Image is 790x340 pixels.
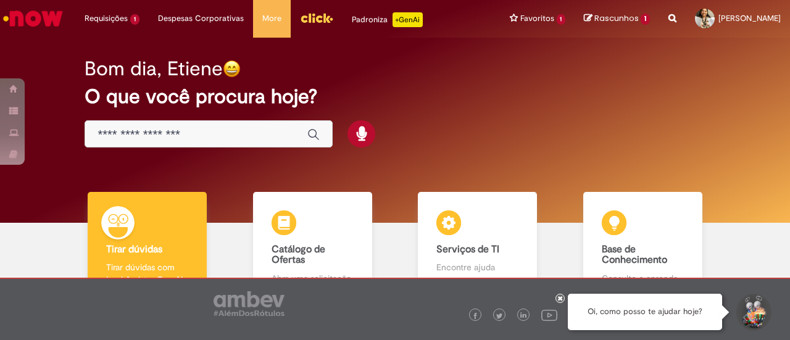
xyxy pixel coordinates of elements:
[641,14,650,25] span: 1
[436,243,499,255] b: Serviços de TI
[584,13,650,25] a: Rascunhos
[436,261,518,273] p: Encontre ajuda
[272,243,325,267] b: Catálogo de Ofertas
[734,294,771,331] button: Iniciar Conversa de Suporte
[1,6,65,31] img: ServiceNow
[472,313,478,319] img: logo_footer_facebook.png
[496,313,502,319] img: logo_footer_twitter.png
[158,12,244,25] span: Despesas Corporativas
[272,272,354,284] p: Abra uma solicitação
[130,14,139,25] span: 1
[85,12,128,25] span: Requisições
[557,14,566,25] span: 1
[393,12,423,27] p: +GenAi
[594,12,639,24] span: Rascunhos
[85,86,705,107] h2: O que você procura hoje?
[300,9,333,27] img: click_logo_yellow_360x200.png
[520,12,554,25] span: Favoritos
[106,261,188,286] p: Tirar dúvidas com Lupi Assist e Gen Ai
[718,13,781,23] span: [PERSON_NAME]
[602,272,684,284] p: Consulte e aprenda
[65,192,230,299] a: Tirar dúvidas Tirar dúvidas com Lupi Assist e Gen Ai
[262,12,281,25] span: More
[85,58,223,80] h2: Bom dia, Etiene
[520,312,526,320] img: logo_footer_linkedin.png
[223,60,241,78] img: happy-face.png
[230,192,396,299] a: Catálogo de Ofertas Abra uma solicitação
[214,291,285,316] img: logo_footer_ambev_rotulo_gray.png
[560,192,726,299] a: Base de Conhecimento Consulte e aprenda
[602,243,667,267] b: Base de Conhecimento
[568,294,722,330] div: Oi, como posso te ajudar hoje?
[352,12,423,27] div: Padroniza
[541,307,557,323] img: logo_footer_youtube.png
[106,243,162,255] b: Tirar dúvidas
[395,192,560,299] a: Serviços de TI Encontre ajuda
